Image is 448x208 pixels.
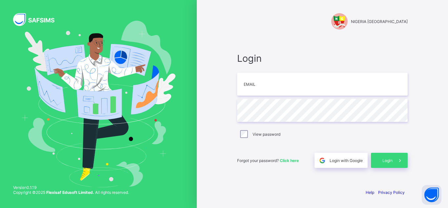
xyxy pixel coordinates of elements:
img: Hero Image [21,21,176,187]
span: Login with Google [330,158,363,163]
span: Copyright © 2025 All rights reserved. [13,190,129,195]
img: SAFSIMS Logo [13,13,62,26]
a: Click here [280,158,299,163]
span: Version 0.1.19 [13,185,129,190]
button: Open asap [422,185,441,205]
span: NIGERIA [GEOGRAPHIC_DATA] [351,19,408,24]
img: google.396cfc9801f0270233282035f929180a.svg [318,157,326,164]
a: Help [366,190,374,195]
label: View password [253,132,280,137]
strong: Flexisaf Edusoft Limited. [46,190,94,195]
span: Forgot your password? [237,158,299,163]
span: Login [237,53,408,64]
span: Login [382,158,393,163]
a: Privacy Policy [378,190,405,195]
